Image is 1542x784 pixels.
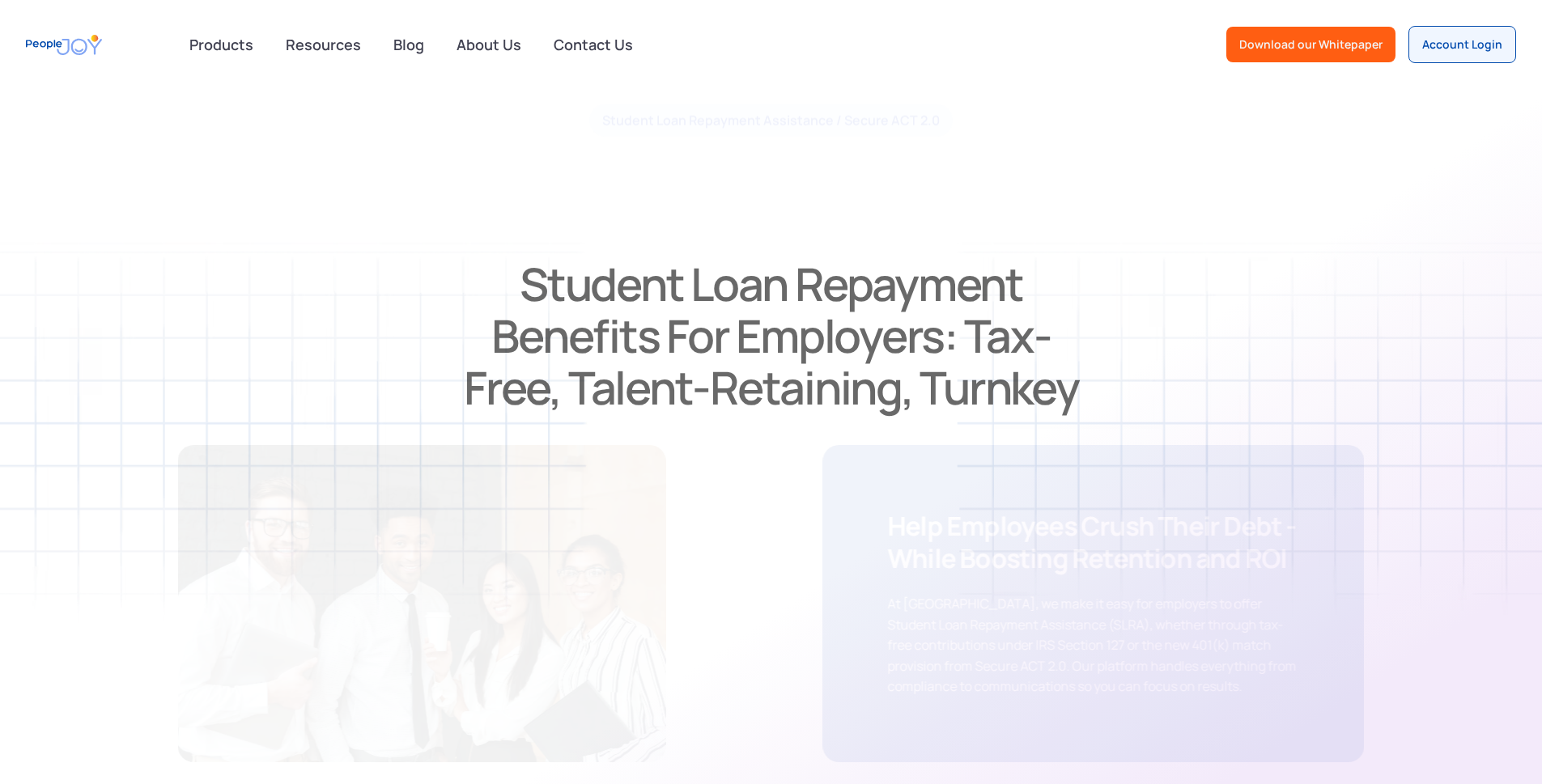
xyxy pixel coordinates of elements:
div: At [GEOGRAPHIC_DATA], we make it easy for employers to offer Student Loan Repayment Assistance (S... [888,594,1300,697]
div: Student Loan Repayment Assistance / Secure ACT 2.0 [602,111,940,130]
a: Download our Whitepaper [1226,27,1395,62]
a: Blog [384,27,434,62]
a: About Us [447,27,531,62]
div: Download our Whitepaper [1239,36,1383,53]
div: Account Login [1422,36,1502,53]
a: Contact Us [544,27,643,62]
a: home [26,27,102,63]
div: Products [180,28,263,61]
a: Account Login [1408,26,1516,63]
h1: Student Loan Repayment Benefits for Employers: Tax-Free, Talent-Retaining, Turnkey [461,258,1082,413]
div: Help Employees Crush Their Debt - While Boosting Retention and ROI [888,510,1300,574]
a: Resources [276,27,371,62]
